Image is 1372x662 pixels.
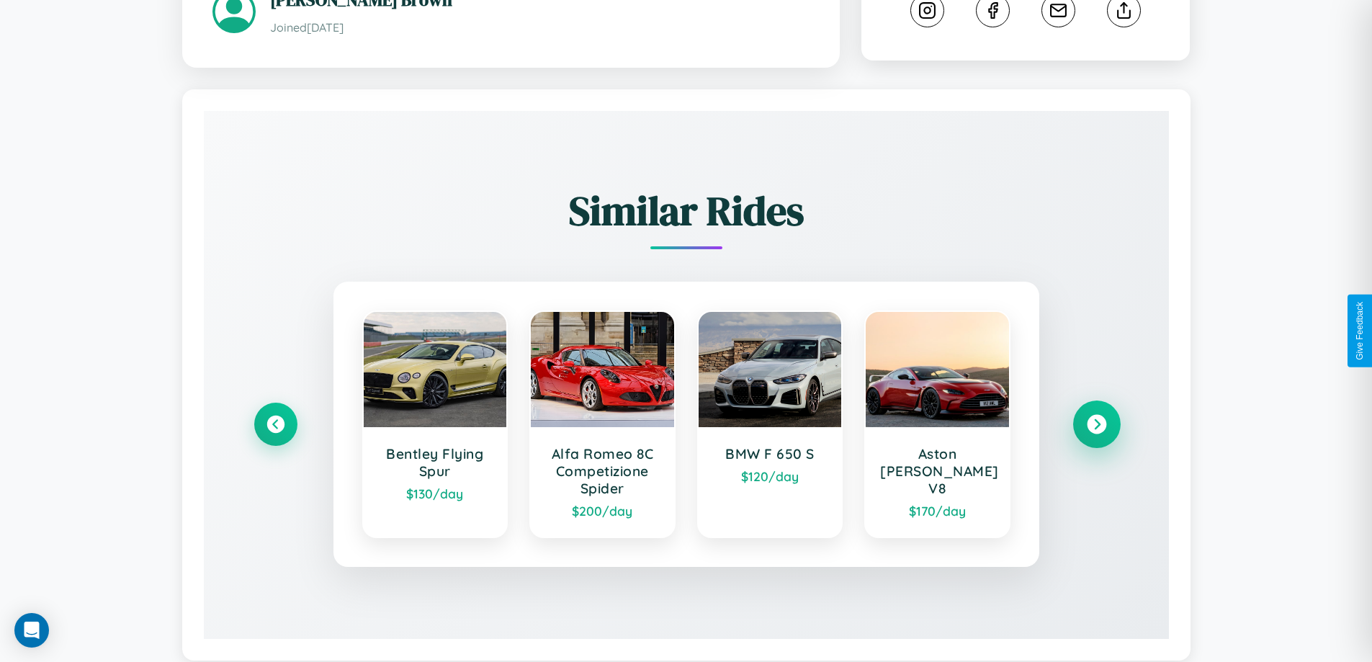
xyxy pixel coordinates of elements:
h3: Aston [PERSON_NAME] V8 [880,445,995,497]
div: Open Intercom Messenger [14,613,49,648]
a: Alfa Romeo 8C Competizione Spider$200/day [529,310,676,538]
a: Bentley Flying Spur$130/day [362,310,508,538]
h3: BMW F 650 S [713,445,828,462]
div: $ 120 /day [713,468,828,484]
div: $ 130 /day [378,486,493,501]
a: BMW F 650 S$120/day [697,310,843,538]
h3: Alfa Romeo 8C Competizione Spider [545,445,660,497]
h2: Similar Rides [254,183,1118,238]
div: $ 200 /day [545,503,660,519]
div: Give Feedback [1355,302,1365,360]
h3: Bentley Flying Spur [378,445,493,480]
a: Aston [PERSON_NAME] V8$170/day [864,310,1010,538]
div: $ 170 /day [880,503,995,519]
p: Joined [DATE] [270,17,810,38]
